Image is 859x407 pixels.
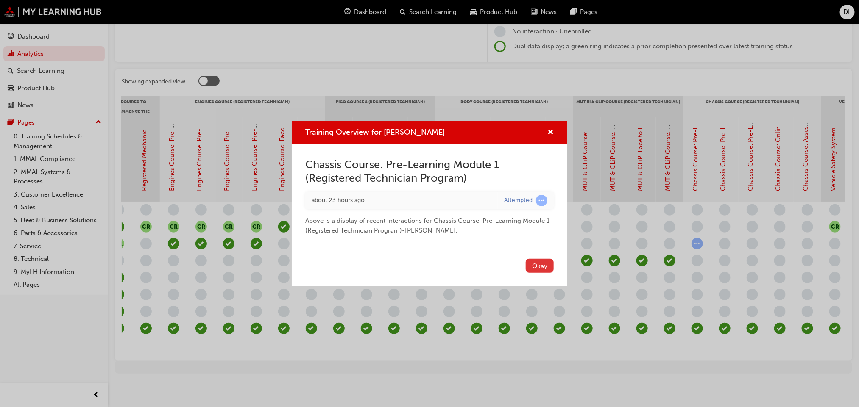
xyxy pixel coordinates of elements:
span: Training Overview for [PERSON_NAME] [305,127,445,137]
div: Training Overview for DAVID LEA [292,121,567,286]
span: learningRecordVerb_ATTEMPT-icon [536,195,547,206]
span: cross-icon [547,129,554,137]
button: Okay [526,259,554,273]
button: cross-icon [547,127,554,138]
div: Attempted [504,197,533,205]
div: Mon Aug 18 2025 16:07:33 GMT+0930 (Australian Central Standard Time) [312,196,491,205]
h2: Chassis Course: Pre-Learning Module 1 (Registered Technician Program) [305,158,554,185]
div: Above is a display of recent interactions for Chassis Course: Pre-Learning Module 1 (Registered T... [305,209,554,235]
